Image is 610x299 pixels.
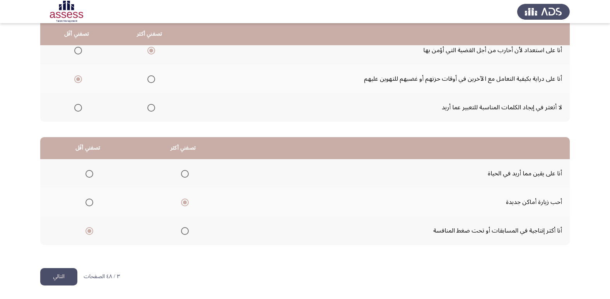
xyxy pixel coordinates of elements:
[82,195,93,209] mat-radio-group: Select an option
[82,224,93,237] mat-radio-group: Select an option
[144,44,155,57] mat-radio-group: Select an option
[84,274,120,280] p: ٣ / ٤٨ الصفحات
[517,1,570,22] img: Assess Talent Management logo
[40,137,135,159] th: تصفني أقَل
[40,1,93,22] img: Assessment logo of OCM R1 ASSESS
[178,195,189,209] mat-radio-group: Select an option
[113,23,186,45] th: تصفني أكثر
[40,23,113,45] th: تصفني أقَل
[186,65,570,93] td: أنا على دراية بكيفية التعامل مع الآخرين في أوقات حزنهم أو غضبهم للتهوين عليهم
[71,72,82,85] mat-radio-group: Select an option
[186,93,570,122] td: لا أتعثر في إيجاد الكلمات المناسبة للتعبير عما أريد
[186,36,570,65] td: أنا على استعداد لأن أحارب من أجل القضية التي أؤمن بها
[40,268,77,285] button: load next page
[178,224,189,237] mat-radio-group: Select an option
[82,167,93,180] mat-radio-group: Select an option
[144,72,155,85] mat-radio-group: Select an option
[71,44,82,57] mat-radio-group: Select an option
[135,137,231,159] th: تصفني أكثر
[178,167,189,180] mat-radio-group: Select an option
[231,216,570,245] td: أنا أكثر إنتاجية في المسابقات أو تحت ضغط المنافسة
[231,159,570,188] td: أنا على يقين مما أريد في الحياة
[231,188,570,216] td: أحب زيارة أماكن جديدة
[71,101,82,114] mat-radio-group: Select an option
[144,101,155,114] mat-radio-group: Select an option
